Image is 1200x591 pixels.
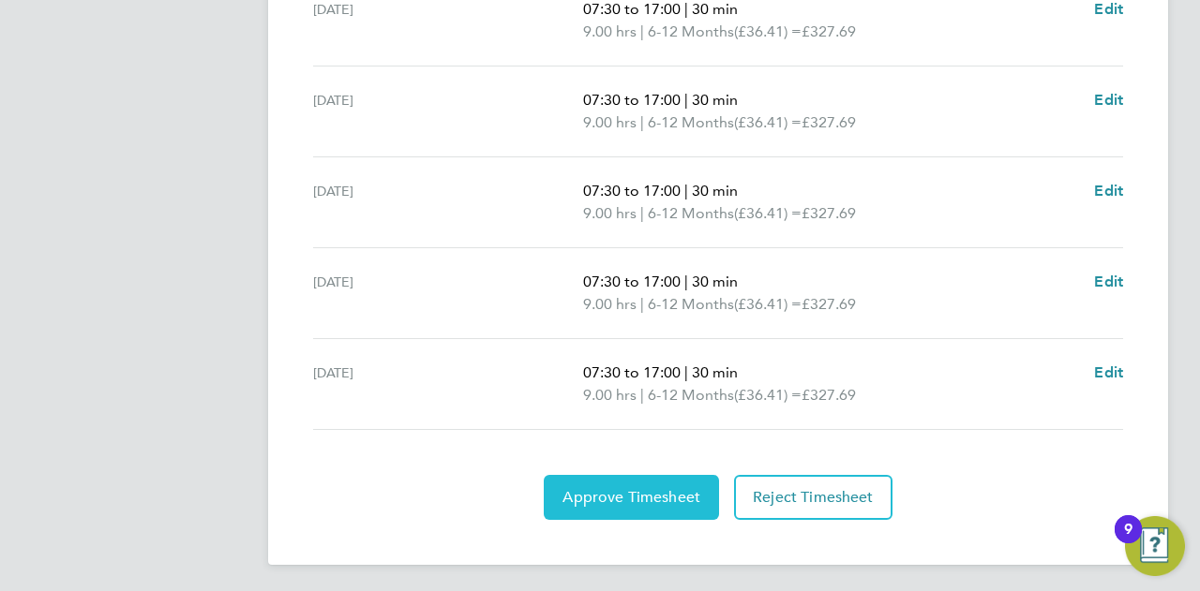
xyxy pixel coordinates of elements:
span: | [640,113,644,131]
span: 30 min [692,91,738,109]
span: 6-12 Months [648,293,734,316]
span: | [640,22,644,40]
span: 9.00 hrs [583,386,637,404]
div: [DATE] [313,180,583,225]
span: | [640,204,644,222]
span: (£36.41) = [734,386,802,404]
div: [DATE] [313,362,583,406]
span: 30 min [692,273,738,290]
span: (£36.41) = [734,295,802,313]
div: 9 [1124,529,1132,554]
a: Edit [1094,180,1123,202]
span: (£36.41) = [734,204,802,222]
span: | [684,182,688,199]
span: 9.00 hrs [583,113,637,131]
button: Open Resource Center, 9 new notifications [1125,516,1185,576]
span: | [684,273,688,290]
span: 9.00 hrs [583,204,637,222]
span: Edit [1094,91,1123,109]
span: | [684,91,688,109]
a: Edit [1094,362,1123,384]
span: | [640,295,644,313]
span: (£36.41) = [734,113,802,131]
span: 07:30 to 17:00 [583,363,681,381]
span: Edit [1094,273,1123,290]
span: 6-12 Months [648,111,734,134]
span: 07:30 to 17:00 [583,91,681,109]
div: [DATE] [313,271,583,316]
span: Approve Timesheet [562,488,700,507]
span: 07:30 to 17:00 [583,182,681,199]
span: 6-12 Months [648,21,734,43]
span: 6-12 Months [648,202,734,225]
button: Reject Timesheet [734,475,892,520]
span: Edit [1094,363,1123,381]
span: | [640,386,644,404]
span: £327.69 [802,386,856,404]
a: Edit [1094,271,1123,293]
span: | [684,363,688,381]
span: £327.69 [802,204,856,222]
span: Reject Timesheet [753,488,874,507]
span: Edit [1094,182,1123,199]
span: 9.00 hrs [583,295,637,313]
span: £327.69 [802,22,856,40]
span: £327.69 [802,295,856,313]
div: [DATE] [313,89,583,134]
span: 6-12 Months [648,384,734,406]
span: 07:30 to 17:00 [583,273,681,290]
span: 30 min [692,182,738,199]
a: Edit [1094,89,1123,111]
button: Approve Timesheet [544,475,719,520]
span: 9.00 hrs [583,22,637,40]
span: (£36.41) = [734,22,802,40]
span: 30 min [692,363,738,381]
span: £327.69 [802,113,856,131]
